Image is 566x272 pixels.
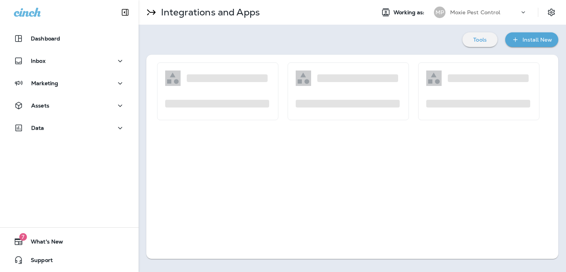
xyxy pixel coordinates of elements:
[8,53,131,69] button: Inbox
[473,37,487,43] p: Tools
[505,32,558,47] button: Install New
[8,252,131,268] button: Support
[31,102,49,109] p: Assets
[434,7,445,18] div: MP
[23,257,53,266] span: Support
[544,5,558,19] button: Settings
[114,5,136,20] button: Collapse Sidebar
[394,9,426,16] span: Working as:
[158,7,260,18] p: Integrations and Apps
[19,233,27,241] span: 7
[8,31,131,46] button: Dashboard
[8,234,131,249] button: 7What's New
[462,32,497,47] button: Tools
[31,58,45,64] p: Inbox
[31,35,60,42] p: Dashboard
[450,9,501,15] p: Moxie Pest Control
[23,238,63,248] span: What's New
[8,98,131,113] button: Assets
[522,35,552,45] div: Install New
[8,76,131,91] button: Marketing
[8,120,131,136] button: Data
[31,80,58,86] p: Marketing
[31,125,44,131] p: Data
